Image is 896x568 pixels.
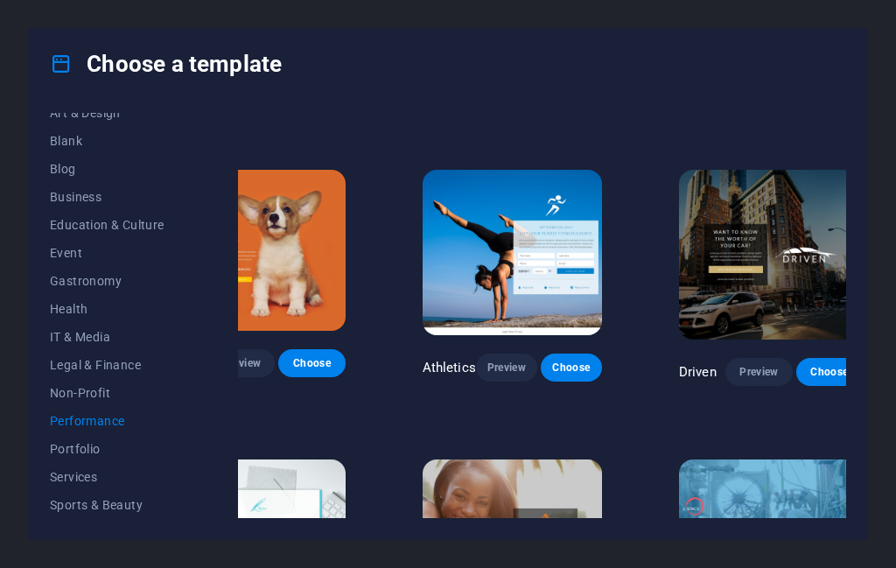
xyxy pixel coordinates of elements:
button: Preview [208,349,275,377]
span: Art & Design [50,106,164,120]
span: Services [50,470,164,484]
span: Legal & Finance [50,358,164,372]
button: IT & Media [50,323,164,351]
button: Preview [725,358,792,386]
img: Athletics [423,170,602,335]
span: Choose [555,361,588,375]
button: Choose [796,358,863,386]
span: Sports & Beauty [50,498,164,512]
span: Choose [292,356,331,370]
h4: Choose a template [50,50,282,78]
p: Driven [679,363,717,381]
button: Sports & Beauty [50,491,164,519]
button: Blog [50,155,164,183]
button: Choose [278,349,345,377]
button: Gastronomy [50,267,164,295]
img: Driven [679,170,863,340]
span: Non-Profit [50,386,164,400]
span: Education & Culture [50,218,164,232]
button: Legal & Finance [50,351,164,379]
span: Business [50,190,164,204]
button: Portfolio [50,435,164,463]
span: Preview [739,365,778,379]
span: Health [50,302,164,316]
button: Event [50,239,164,267]
img: Pets [171,170,346,330]
button: Education & Culture [50,211,164,239]
button: Blank [50,127,164,155]
span: Choose [810,365,849,379]
p: Athletics [423,359,476,376]
button: Performance [50,407,164,435]
span: Performance [50,414,164,428]
button: Health [50,295,164,323]
button: Choose [541,354,602,382]
span: Gastronomy [50,274,164,288]
span: IT & Media [50,330,164,344]
span: Event [50,246,164,260]
button: Non-Profit [50,379,164,407]
span: Portfolio [50,442,164,456]
span: Preview [222,356,261,370]
button: Business [50,183,164,211]
span: Blank [50,134,164,148]
span: Blog [50,162,164,176]
button: Art & Design [50,99,164,127]
span: Preview [490,361,523,375]
button: Preview [476,354,537,382]
button: Services [50,463,164,491]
